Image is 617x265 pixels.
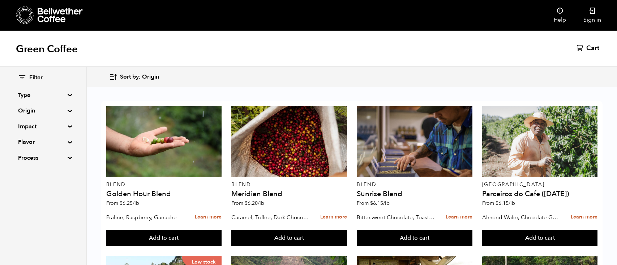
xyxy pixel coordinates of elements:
[482,200,515,207] span: From
[357,190,472,198] h4: Sunrise Blend
[482,182,598,187] p: [GEOGRAPHIC_DATA]
[482,190,598,198] h4: Parceiros do Cafe ([DATE])
[133,200,139,207] span: /lb
[482,230,598,247] button: Add to cart
[496,200,515,207] bdi: 6.15
[577,44,601,53] a: Cart
[29,74,43,82] span: Filter
[195,209,222,225] a: Learn more
[357,200,390,207] span: From
[16,43,78,56] h1: Green Coffee
[258,200,264,207] span: /lb
[18,138,68,146] summary: Flavor
[109,69,159,85] button: Sort by: Origin
[357,230,472,247] button: Add to cart
[18,106,68,115] summary: Origin
[231,230,347,247] button: Add to cart
[370,200,373,207] span: $
[446,209,472,225] a: Learn more
[120,200,123,207] span: $
[496,200,498,207] span: $
[245,200,264,207] bdi: 6.20
[106,212,185,223] p: Praline, Raspberry, Ganache
[18,91,68,100] summary: Type
[231,182,347,187] p: Blend
[231,190,347,198] h4: Meridian Blend
[120,73,159,81] span: Sort by: Origin
[383,200,390,207] span: /lb
[586,44,599,53] span: Cart
[509,200,515,207] span: /lb
[106,190,222,198] h4: Golden Hour Blend
[357,182,472,187] p: Blend
[106,230,222,247] button: Add to cart
[120,200,139,207] bdi: 6.25
[18,154,68,162] summary: Process
[231,200,264,207] span: From
[245,200,248,207] span: $
[320,209,347,225] a: Learn more
[482,212,561,223] p: Almond Wafer, Chocolate Ganache, Bing Cherry
[571,209,597,225] a: Learn more
[18,122,68,131] summary: Impact
[106,182,222,187] p: Blend
[231,212,310,223] p: Caramel, Toffee, Dark Chocolate
[357,212,435,223] p: Bittersweet Chocolate, Toasted Marshmallow, Candied Orange, Praline
[106,200,139,207] span: From
[370,200,390,207] bdi: 6.15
